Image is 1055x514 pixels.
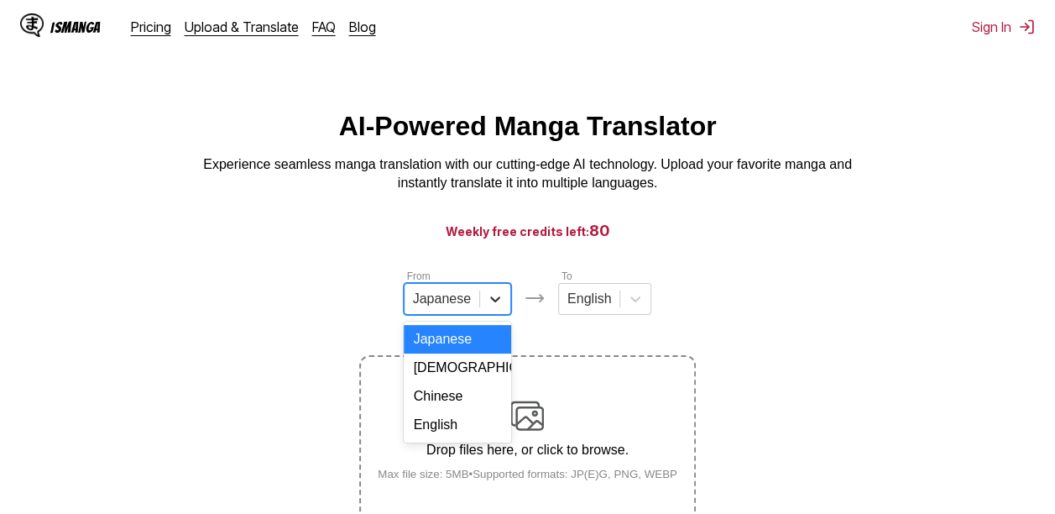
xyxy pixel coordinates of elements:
img: Languages icon [525,288,545,308]
div: Chinese [404,382,511,411]
div: [DEMOGRAPHIC_DATA] [404,354,511,382]
button: Sign In [972,18,1035,35]
label: From [407,270,431,282]
span: 80 [589,222,610,239]
a: Blog [349,18,376,35]
h3: Weekly free credits left: [40,220,1015,241]
h1: AI-Powered Manga Translator [339,111,717,142]
div: Japanese [404,325,511,354]
div: IsManga [50,19,101,35]
small: Max file size: 5MB • Supported formats: JP(E)G, PNG, WEBP [364,468,691,480]
a: IsManga LogoIsManga [20,13,131,40]
label: To [561,270,572,282]
a: FAQ [312,18,336,35]
p: Experience seamless manga translation with our cutting-edge AI technology. Upload your favorite m... [192,155,864,193]
a: Upload & Translate [185,18,299,35]
a: Pricing [131,18,171,35]
img: IsManga Logo [20,13,44,37]
img: Sign out [1018,18,1035,35]
div: English [404,411,511,439]
p: Drop files here, or click to browse. [364,443,691,458]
